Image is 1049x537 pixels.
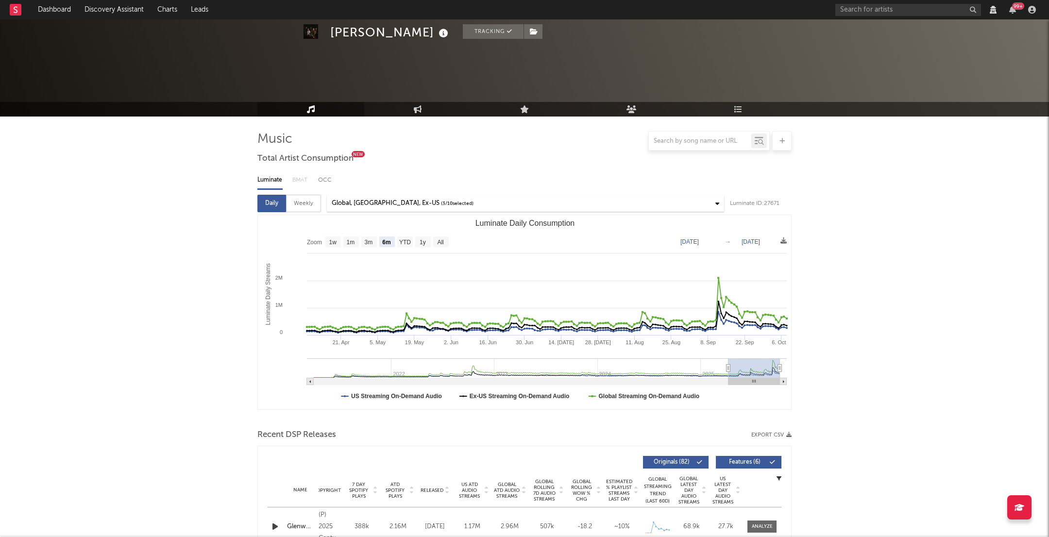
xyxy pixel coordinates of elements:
[313,487,341,493] span: Copyright
[332,198,440,209] div: Global, [GEOGRAPHIC_DATA], Ex-US
[606,479,632,502] span: Estimated % Playlist Streams Last Day
[516,339,533,345] text: 30. Jun
[382,482,408,499] span: ATD Spotify Plays
[493,522,526,532] div: 2.96M
[280,329,283,335] text: 0
[493,482,520,499] span: Global ATD Audio Streams
[405,339,424,345] text: 19. May
[382,239,390,246] text: 6m
[700,339,716,345] text: 8. Sep
[257,153,354,165] span: Total Artist Consumption
[599,393,700,400] text: Global Streaming On-Demand Audio
[680,238,699,245] text: [DATE]
[257,172,283,188] div: Luminate
[351,393,442,400] text: US Streaming On-Demand Audio
[751,432,792,438] button: Export CSV
[275,275,283,281] text: 2M
[399,239,411,246] text: YTD
[531,522,563,532] div: 507k
[479,339,496,345] text: 16. Jun
[421,487,443,493] span: Released
[470,393,570,400] text: Ex-US Streaming On-Demand Audio
[287,487,314,494] div: Name
[835,4,981,16] input: Search for artists
[730,198,792,209] div: Luminate ID: 27671
[568,479,595,502] span: Global Rolling WoW % Chg
[420,239,426,246] text: 1y
[346,522,377,532] div: 388k
[265,263,271,325] text: Luminate Daily Streams
[382,522,414,532] div: 2.16M
[456,522,489,532] div: 1.17M
[318,172,331,188] div: OCC
[568,522,601,532] div: -18.2
[1009,6,1016,14] button: 99+
[456,482,483,499] span: US ATD Audio Streams
[1012,2,1024,10] div: 99 +
[275,302,283,308] text: 1M
[643,456,709,469] button: Originals(82)
[463,24,524,39] button: Tracking
[347,239,355,246] text: 1m
[257,195,286,212] div: Daily
[475,219,575,227] text: Luminate Daily Consumption
[677,522,706,532] div: 68.9k
[677,476,700,505] span: Global Latest Day Audio Streams
[437,239,443,246] text: All
[370,339,386,345] text: 5. May
[548,339,574,345] text: 14. [DATE]
[643,476,672,505] div: Global Streaming Trend (Last 60D)
[531,479,558,502] span: Global Rolling 7D Audio Streams
[258,215,792,409] svg: Luminate Daily Consumption
[419,522,451,532] div: [DATE]
[626,339,643,345] text: 11. Aug
[772,339,786,345] text: 6. Oct
[257,429,336,441] span: Recent DSP Releases
[711,476,734,505] span: US Latest Day Audio Streams
[365,239,373,246] text: 3m
[649,137,751,145] input: Search by song name or URL
[662,339,680,345] text: 25. Aug
[352,151,365,157] div: New
[736,339,754,345] text: 22. Sep
[742,238,760,245] text: [DATE]
[330,24,451,40] div: [PERSON_NAME]
[287,522,314,532] a: Glenwood
[286,195,321,212] div: Weekly
[649,459,694,465] span: Originals ( 82 )
[346,482,372,499] span: 7 Day Spotify Plays
[307,239,322,246] text: Zoom
[606,522,638,532] div: ~ 10 %
[722,459,767,465] span: Features ( 6 )
[329,239,337,246] text: 1w
[716,456,781,469] button: Features(6)
[333,339,350,345] text: 21. Apr
[585,339,611,345] text: 28. [DATE]
[441,198,474,209] span: ( 3 / 10 selected)
[711,522,740,532] div: 27.7k
[444,339,458,345] text: 2. Jun
[725,238,731,245] text: →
